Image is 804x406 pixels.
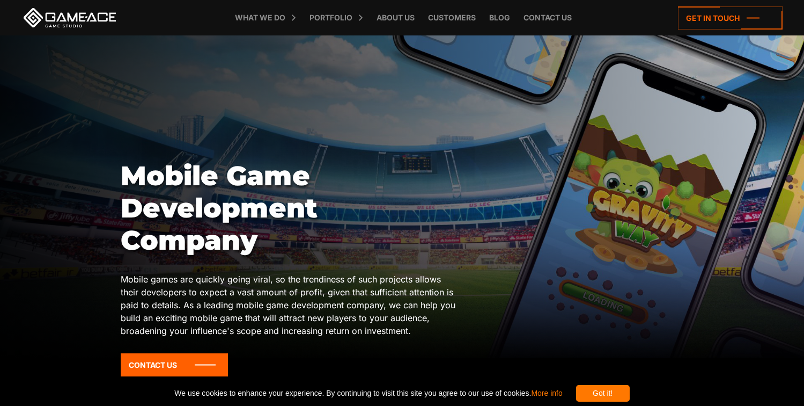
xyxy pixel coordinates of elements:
a: More info [531,389,562,397]
a: Get in touch [678,6,783,30]
p: Mobile games are quickly going viral, so the trendiness of such projects allows their developers ... [121,273,459,337]
span: We use cookies to enhance your experience. By continuing to visit this site you agree to our use ... [174,385,562,402]
h1: Mobile Game Development Company [121,160,459,257]
a: Contact Us [121,353,228,376]
div: Got it! [576,385,630,402]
